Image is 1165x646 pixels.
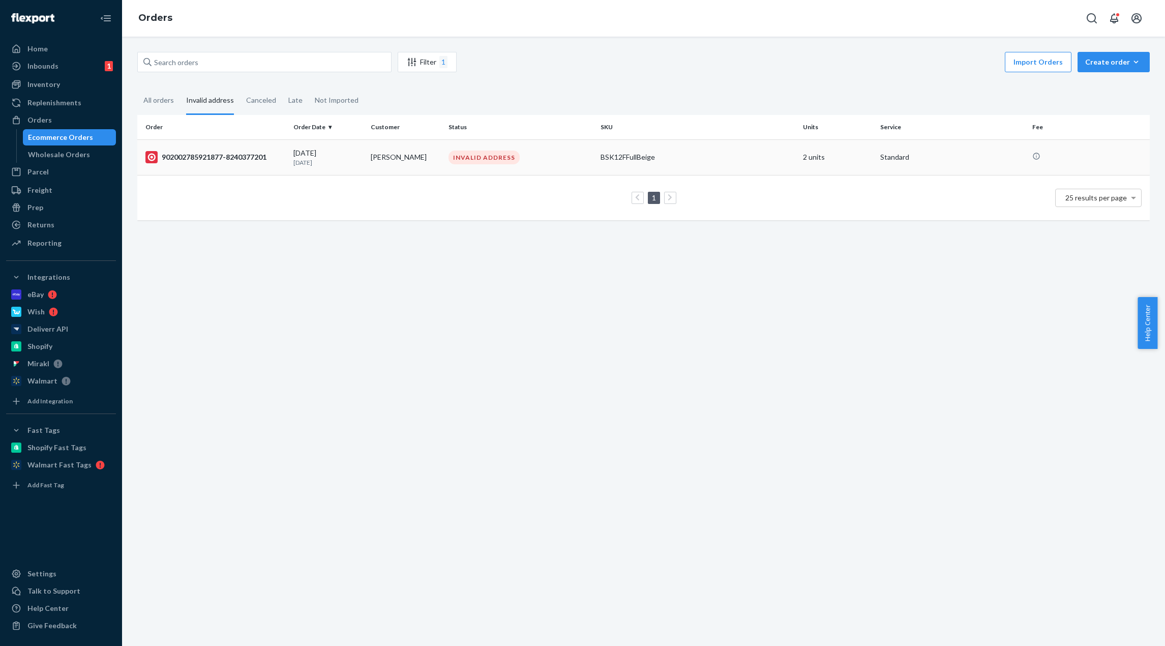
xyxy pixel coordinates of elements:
[27,481,64,489] div: Add Fast Tag
[799,139,877,175] td: 2 units
[6,269,116,285] button: Integrations
[6,304,116,320] a: Wish
[6,41,116,57] a: Home
[27,220,54,230] div: Returns
[315,87,359,113] div: Not Imported
[6,112,116,128] a: Orders
[6,439,116,456] a: Shopify Fast Tags
[1082,8,1102,28] button: Open Search Box
[137,115,289,139] th: Order
[288,87,303,113] div: Late
[6,373,116,389] a: Walmart
[27,376,57,386] div: Walmart
[27,603,69,613] div: Help Center
[27,238,62,248] div: Reporting
[289,115,367,139] th: Order Date
[6,95,116,111] a: Replenishments
[6,356,116,372] a: Mirakl
[246,87,276,113] div: Canceled
[23,129,116,145] a: Ecommerce Orders
[28,150,90,160] div: Wholesale Orders
[601,152,795,162] div: BSK12FFullBeige
[1138,297,1157,349] button: Help Center
[6,58,116,74] a: Inbounds1
[1104,8,1124,28] button: Open notifications
[6,600,116,616] a: Help Center
[6,235,116,251] a: Reporting
[138,12,172,23] a: Orders
[6,76,116,93] a: Inventory
[27,341,52,351] div: Shopify
[1126,8,1147,28] button: Open account menu
[27,460,92,470] div: Walmart Fast Tags
[650,193,658,202] a: Page 1 is your current page
[105,61,113,71] div: 1
[27,359,49,369] div: Mirakl
[27,167,49,177] div: Parcel
[880,152,1024,162] p: Standard
[293,148,363,167] div: [DATE]
[6,199,116,216] a: Prep
[6,477,116,493] a: Add Fast Tag
[6,422,116,438] button: Fast Tags
[444,115,596,139] th: Status
[6,457,116,473] a: Walmart Fast Tags
[27,289,44,300] div: eBay
[1005,52,1071,72] button: Import Orders
[6,338,116,355] a: Shopify
[398,52,457,72] button: Filter
[6,583,116,599] a: Talk to Support
[143,87,174,113] div: All orders
[371,123,440,131] div: Customer
[6,182,116,198] a: Freight
[6,217,116,233] a: Returns
[27,307,45,317] div: Wish
[145,151,285,163] div: 902002785921877-8240377201
[1078,52,1150,72] button: Create order
[6,393,116,409] a: Add Integration
[130,4,181,33] ol: breadcrumbs
[876,115,1028,139] th: Service
[449,151,520,164] div: INVALID ADDRESS
[27,569,56,579] div: Settings
[6,321,116,337] a: Deliverr API
[27,621,77,631] div: Give Feedback
[23,146,116,163] a: Wholesale Orders
[799,115,877,139] th: Units
[27,98,81,108] div: Replenishments
[6,566,116,582] a: Settings
[96,8,116,28] button: Close Navigation
[6,164,116,180] a: Parcel
[27,272,70,282] div: Integrations
[27,202,43,213] div: Prep
[27,61,58,71] div: Inbounds
[28,132,93,142] div: Ecommerce Orders
[1085,57,1142,67] div: Create order
[27,443,86,453] div: Shopify Fast Tags
[367,139,444,175] td: [PERSON_NAME]
[186,87,234,115] div: Invalid address
[27,44,48,54] div: Home
[596,115,799,139] th: SKU
[1065,193,1127,202] span: 25 results per page
[27,425,60,435] div: Fast Tags
[1028,115,1150,139] th: Fee
[293,158,363,167] p: [DATE]
[439,56,447,68] div: 1
[137,52,392,72] input: Search orders
[6,286,116,303] a: eBay
[398,56,456,68] div: Filter
[27,79,60,90] div: Inventory
[27,185,52,195] div: Freight
[6,618,116,634] button: Give Feedback
[27,115,52,125] div: Orders
[27,397,73,405] div: Add Integration
[27,586,80,596] div: Talk to Support
[11,13,54,23] img: Flexport logo
[27,324,68,334] div: Deliverr API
